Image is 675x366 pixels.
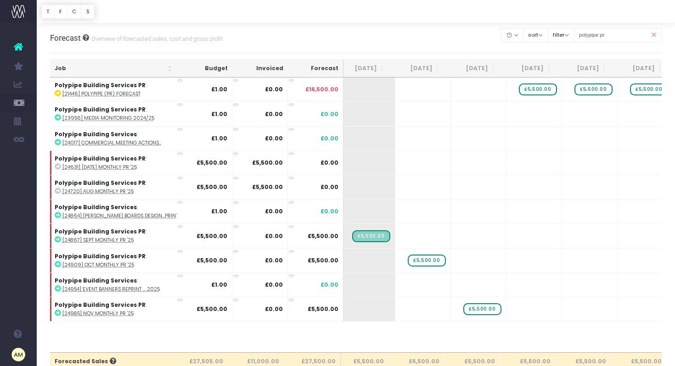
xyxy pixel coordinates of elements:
[574,28,662,42] input: Search...
[444,60,500,78] th: Nov 25: activate to sort column ascending
[308,232,338,240] span: £5,500.00
[62,164,137,171] abbr: [24631] Jul Monthly PR '25
[574,83,612,95] span: wayahead Sales Forecast Item
[89,33,223,43] small: Overview of forecasted sales, cost and gross profit
[197,183,227,191] strong: £5,500.00
[62,115,154,122] abbr: [23956] Media Monitoring 2024/25
[11,348,25,361] img: images/default_profile_image.png
[321,110,338,118] span: £0.00
[197,305,227,313] strong: £5,500.00
[305,85,338,94] span: £16,500.00
[81,5,95,19] button: S
[50,60,177,78] th: Job: activate to sort column ascending
[55,301,146,309] strong: Polypipe Building Services PR
[62,212,178,219] abbr: [24864] Ashworth Boards Design and Print
[321,159,338,167] span: £0.00
[197,256,227,264] strong: £5,500.00
[211,110,227,118] strong: £1.00
[519,83,557,95] span: wayahead Sales Forecast Item
[211,281,227,288] strong: £1.00
[548,28,574,42] button: filter
[321,183,338,191] span: £0.00
[197,232,227,240] strong: £5,500.00
[630,83,668,95] span: wayahead Sales Forecast Item
[50,150,183,175] td: :
[321,207,338,216] span: £0.00
[54,5,67,19] button: F
[265,281,283,288] strong: £0.00
[62,261,134,268] abbr: [24909] Oct Monthly PR '25
[308,256,338,265] span: £5,500.00
[55,203,137,211] strong: Polypipe Building Services
[288,60,344,78] th: Forecast
[55,179,146,187] strong: Polypipe Building Services PR
[352,230,390,242] span: Streamtime Draft Invoice: ST7054 – [24867] Sept Monthly PR '25
[50,248,183,272] td: :
[50,199,183,223] td: :
[252,159,283,166] strong: £5,500.00
[252,183,283,191] strong: £5,500.00
[333,60,389,78] th: Sep 25: activate to sort column ascending
[50,297,183,321] td: :
[55,81,146,89] strong: Polypipe Building Services PR
[55,155,146,162] strong: Polypipe Building Services PR
[55,252,146,260] strong: Polypipe Building Services PR
[211,207,227,215] strong: £1.00
[556,60,611,78] th: Jan 26: activate to sort column ascending
[321,134,338,143] span: £0.00
[55,130,137,138] strong: Polypipe Building Services
[55,105,146,113] strong: Polypipe Building Services PR
[265,232,283,240] strong: £0.00
[62,286,160,293] abbr: [24954] Event Banners Reprint - August 2025
[177,60,232,78] th: Budget
[265,134,283,142] strong: £0.00
[50,78,183,101] td: :
[62,90,141,97] abbr: [21446] Polypipe (PR) Forecast
[50,223,183,248] td: :
[41,5,95,19] div: Vertical button group
[62,237,134,244] abbr: [24867] Sept Monthly PR '25
[211,85,227,93] strong: £1.00
[50,126,183,150] td: :
[55,227,146,235] strong: Polypipe Building Services PR
[265,305,283,313] strong: £0.00
[611,60,667,78] th: Feb 26: activate to sort column ascending
[50,101,183,126] td: :
[41,5,55,19] button: T
[408,255,445,266] span: wayahead Sales Forecast Item
[308,305,338,313] span: £5,500.00
[265,85,283,93] strong: £0.00
[55,277,137,284] strong: Polypipe Building Services
[389,60,444,78] th: Oct 25: activate to sort column ascending
[50,33,81,43] span: Forecast
[67,5,82,19] button: C
[55,357,116,366] span: Forecasted Sales
[265,110,283,118] strong: £0.00
[62,310,134,317] abbr: [24985] Nov Monthly PR '25
[463,303,501,315] span: wayahead Sales Forecast Item
[50,175,183,199] td: :
[232,60,288,78] th: Invoiced
[265,207,283,215] strong: £0.00
[500,60,556,78] th: Dec 25: activate to sort column ascending
[211,134,227,142] strong: £1.00
[265,256,283,264] strong: £0.00
[197,159,227,166] strong: £5,500.00
[62,188,134,195] abbr: [24720] Aug Monthly PR '25
[50,272,183,297] td: :
[62,139,162,146] abbr: [24017] Commercial Meeting Actions
[321,281,338,289] span: £0.00
[523,28,548,42] button: sort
